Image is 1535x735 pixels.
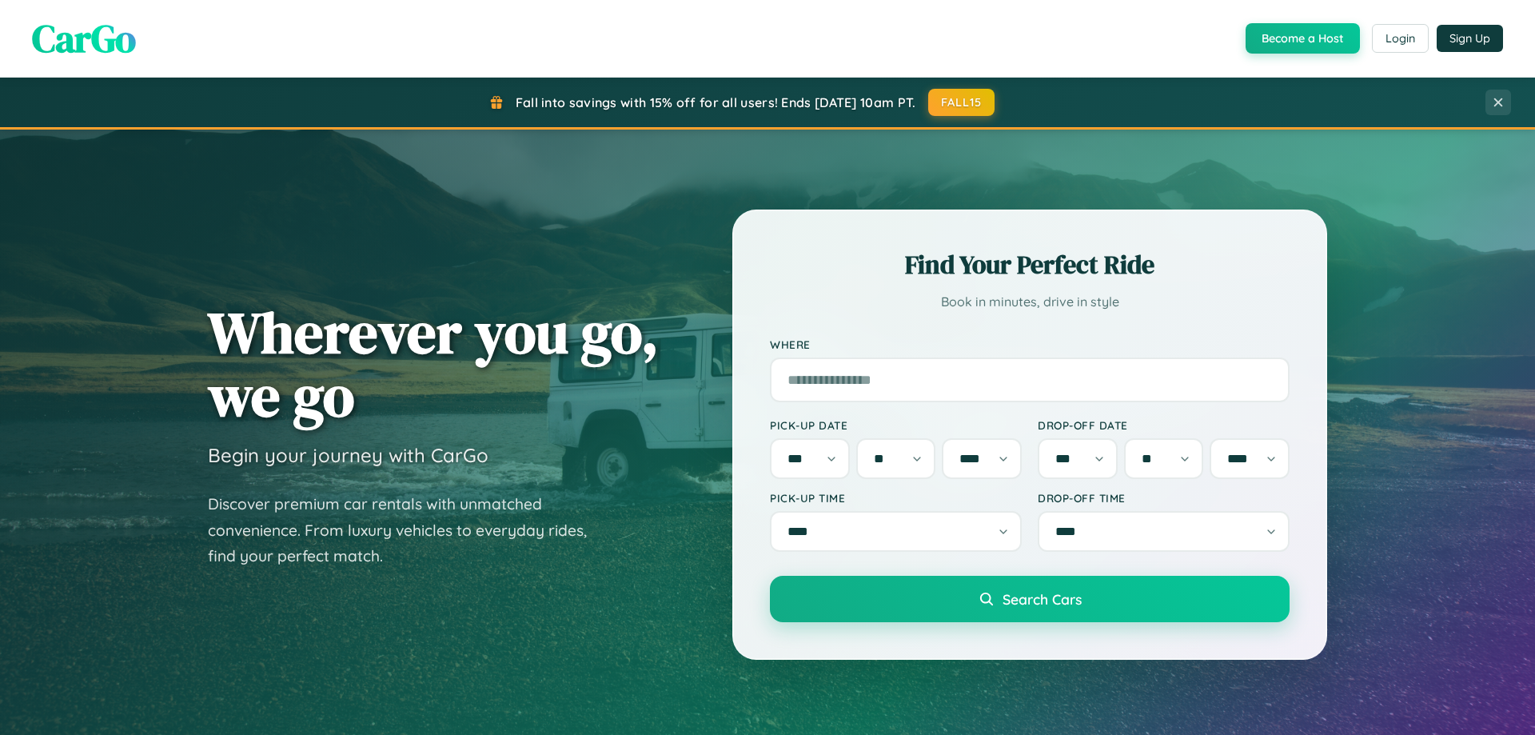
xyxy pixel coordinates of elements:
button: Search Cars [770,576,1290,622]
span: Fall into savings with 15% off for all users! Ends [DATE] 10am PT. [516,94,916,110]
h2: Find Your Perfect Ride [770,247,1290,282]
label: Pick-up Time [770,491,1022,505]
label: Where [770,338,1290,351]
button: Sign Up [1437,25,1503,52]
p: Book in minutes, drive in style [770,290,1290,314]
button: FALL15 [928,89,995,116]
label: Drop-off Date [1038,418,1290,432]
label: Pick-up Date [770,418,1022,432]
span: CarGo [32,12,136,65]
h3: Begin your journey with CarGo [208,443,488,467]
button: Login [1372,24,1429,53]
p: Discover premium car rentals with unmatched convenience. From luxury vehicles to everyday rides, ... [208,491,608,569]
span: Search Cars [1003,590,1082,608]
h1: Wherever you go, we go [208,301,659,427]
label: Drop-off Time [1038,491,1290,505]
button: Become a Host [1246,23,1360,54]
